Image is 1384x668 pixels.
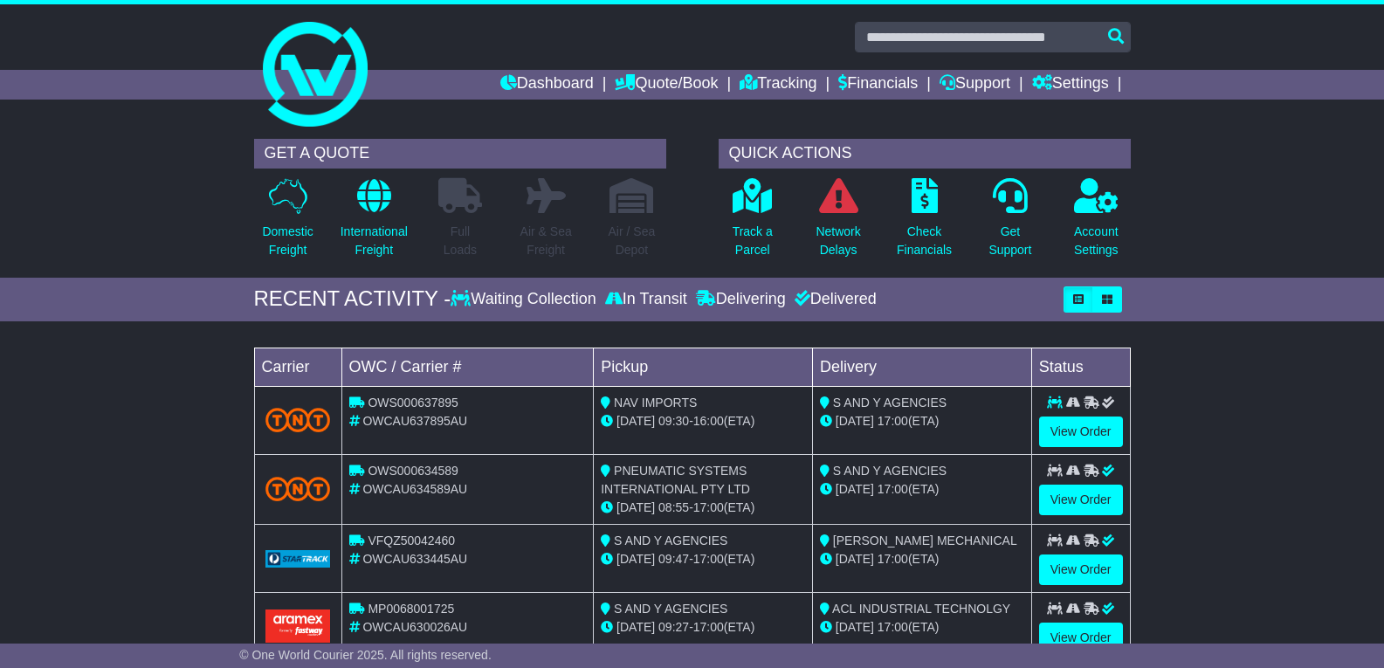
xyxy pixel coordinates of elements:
p: Account Settings [1074,223,1119,259]
a: InternationalFreight [340,177,409,269]
span: [DATE] [616,414,655,428]
a: DomesticFreight [261,177,313,269]
span: OWS000634589 [368,464,458,478]
a: View Order [1039,485,1123,515]
a: Settings [1032,70,1109,100]
span: [DATE] [616,620,655,634]
p: Check Financials [897,223,952,259]
p: Air & Sea Freight [520,223,572,259]
div: GET A QUOTE [254,139,666,169]
a: Tracking [740,70,816,100]
div: (ETA) [820,412,1024,430]
span: 09:30 [658,414,689,428]
span: 17:00 [693,620,724,634]
span: 16:00 [693,414,724,428]
span: S AND Y AGENCIES [614,602,727,616]
a: Quote/Book [615,70,718,100]
p: Track a Parcel [733,223,773,259]
span: ACL INDUSTRIAL TECHNOLGY [832,602,1010,616]
span: [DATE] [836,414,874,428]
span: VFQZ50042460 [368,534,455,547]
p: Air / Sea Depot [609,223,656,259]
p: Get Support [988,223,1031,259]
p: Domestic Freight [262,223,313,259]
span: OWS000637895 [368,396,458,410]
a: Support [940,70,1010,100]
span: PNEUMATIC SYSTEMS INTERNATIONAL PTY LTD [601,464,750,496]
img: TNT_Domestic.png [265,477,331,500]
div: RECENT ACTIVITY - [254,286,451,312]
span: S AND Y AGENCIES [833,396,947,410]
div: (ETA) [820,480,1024,499]
a: GetSupport [988,177,1032,269]
span: [PERSON_NAME] MECHANICAL [833,534,1017,547]
span: OWCAU634589AU [362,482,467,496]
a: Dashboard [500,70,594,100]
span: 17:00 [693,552,724,566]
span: 08:55 [658,500,689,514]
span: [DATE] [836,482,874,496]
span: 09:47 [658,552,689,566]
span: [DATE] [616,552,655,566]
div: - (ETA) [601,499,805,517]
a: Financials [838,70,918,100]
div: (ETA) [820,618,1024,637]
span: OWCAU637895AU [362,414,467,428]
span: NAV IMPORTS [614,396,697,410]
img: Aramex.png [265,609,331,642]
span: 17:00 [878,482,908,496]
span: S AND Y AGENCIES [833,464,947,478]
div: In Transit [601,290,692,309]
span: MP0068001725 [368,602,454,616]
div: - (ETA) [601,412,805,430]
div: (ETA) [820,550,1024,568]
td: Pickup [594,348,813,386]
span: 17:00 [878,552,908,566]
div: Delivering [692,290,790,309]
a: CheckFinancials [896,177,953,269]
p: International Freight [341,223,408,259]
span: 17:00 [878,620,908,634]
span: 17:00 [693,500,724,514]
a: View Order [1039,417,1123,447]
td: Status [1031,348,1130,386]
img: GetCarrierServiceLogo [265,550,331,568]
a: View Order [1039,623,1123,653]
span: [DATE] [836,552,874,566]
span: © One World Courier 2025. All rights reserved. [239,648,492,662]
img: TNT_Domestic.png [265,408,331,431]
span: 09:27 [658,620,689,634]
span: OWCAU630026AU [362,620,467,634]
td: OWC / Carrier # [341,348,594,386]
p: Network Delays [816,223,860,259]
span: [DATE] [836,620,874,634]
a: AccountSettings [1073,177,1119,269]
span: 17:00 [878,414,908,428]
span: [DATE] [616,500,655,514]
div: - (ETA) [601,618,805,637]
td: Delivery [812,348,1031,386]
div: QUICK ACTIONS [719,139,1131,169]
a: View Order [1039,554,1123,585]
div: - (ETA) [601,550,805,568]
p: Full Loads [438,223,482,259]
span: OWCAU633445AU [362,552,467,566]
div: Delivered [790,290,877,309]
span: S AND Y AGENCIES [614,534,727,547]
a: NetworkDelays [815,177,861,269]
div: Waiting Collection [451,290,600,309]
a: Track aParcel [732,177,774,269]
td: Carrier [254,348,341,386]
